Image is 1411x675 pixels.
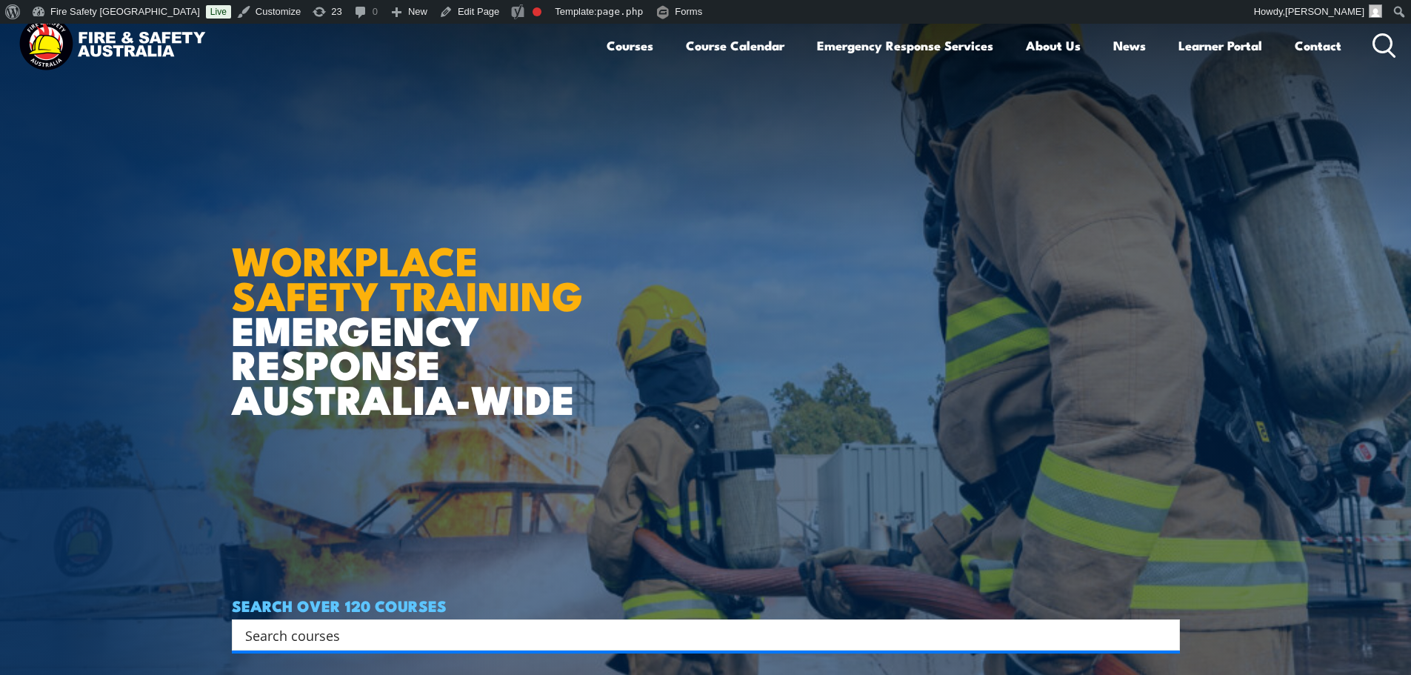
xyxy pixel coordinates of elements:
[1026,26,1081,65] a: About Us
[1154,625,1175,645] button: Search magnifier button
[1295,26,1341,65] a: Contact
[597,6,644,17] span: page.php
[817,26,993,65] a: Emergency Response Services
[206,5,231,19] a: Live
[686,26,784,65] a: Course Calendar
[232,205,594,416] h1: EMERGENCY RESPONSE AUSTRALIA-WIDE
[232,597,1180,614] h4: SEARCH OVER 120 COURSES
[533,7,541,16] div: Needs improvement
[607,26,653,65] a: Courses
[232,228,583,325] strong: WORKPLACE SAFETY TRAINING
[1285,6,1364,17] span: [PERSON_NAME]
[1113,26,1146,65] a: News
[245,624,1147,646] input: Search input
[1178,26,1262,65] a: Learner Portal
[248,625,1150,645] form: Search form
